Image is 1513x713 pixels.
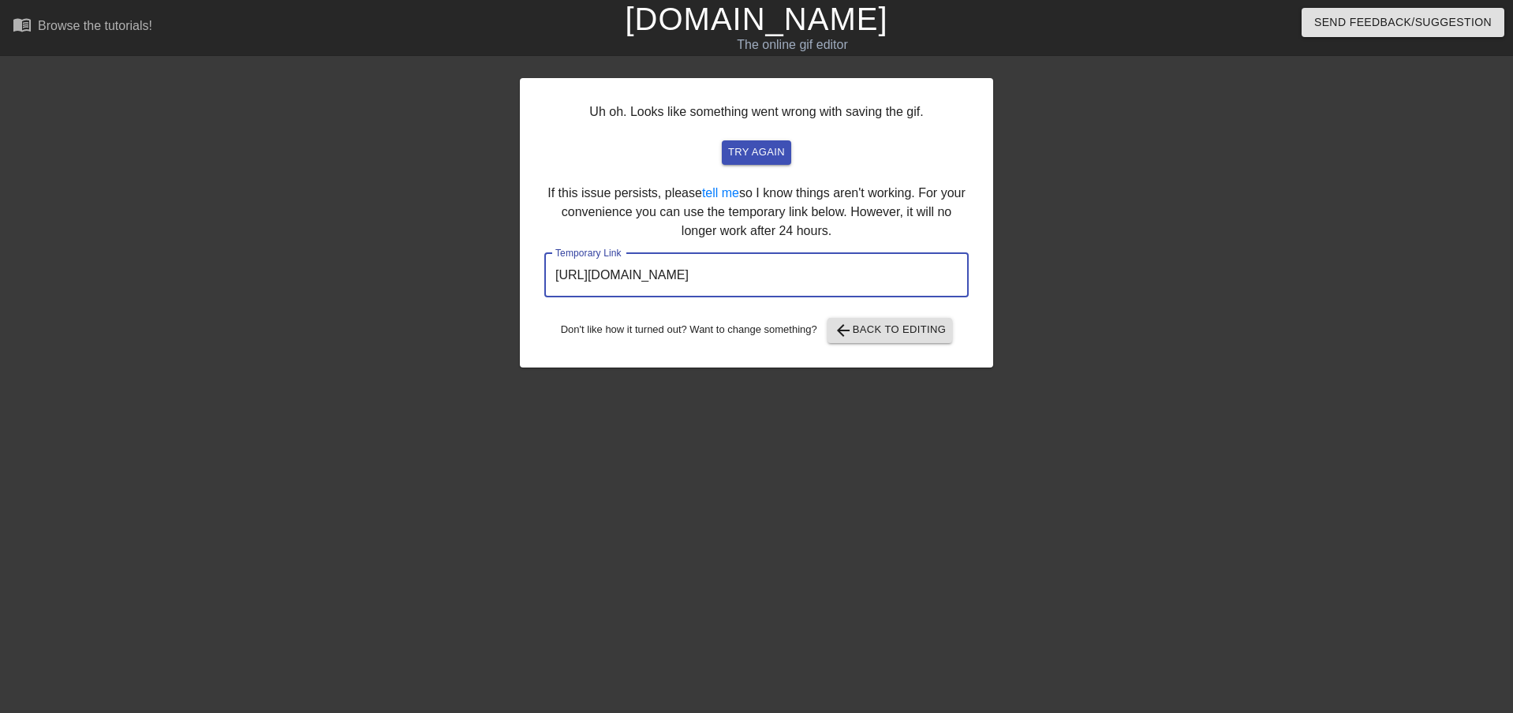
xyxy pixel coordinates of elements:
[520,78,993,368] div: Uh oh. Looks like something went wrong with saving the gif. If this issue persists, please so I k...
[1314,13,1492,32] span: Send Feedback/Suggestion
[827,318,953,343] button: Back to Editing
[625,2,887,36] a: [DOMAIN_NAME]
[702,186,739,200] a: tell me
[13,15,152,39] a: Browse the tutorials!
[13,15,32,34] span: menu_book
[722,140,791,165] button: try again
[544,318,969,343] div: Don't like how it turned out? Want to change something?
[1302,8,1504,37] button: Send Feedback/Suggestion
[728,144,785,162] span: try again
[834,321,947,340] span: Back to Editing
[544,253,969,297] input: bare
[512,35,1072,54] div: The online gif editor
[38,19,152,32] div: Browse the tutorials!
[834,321,853,340] span: arrow_back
